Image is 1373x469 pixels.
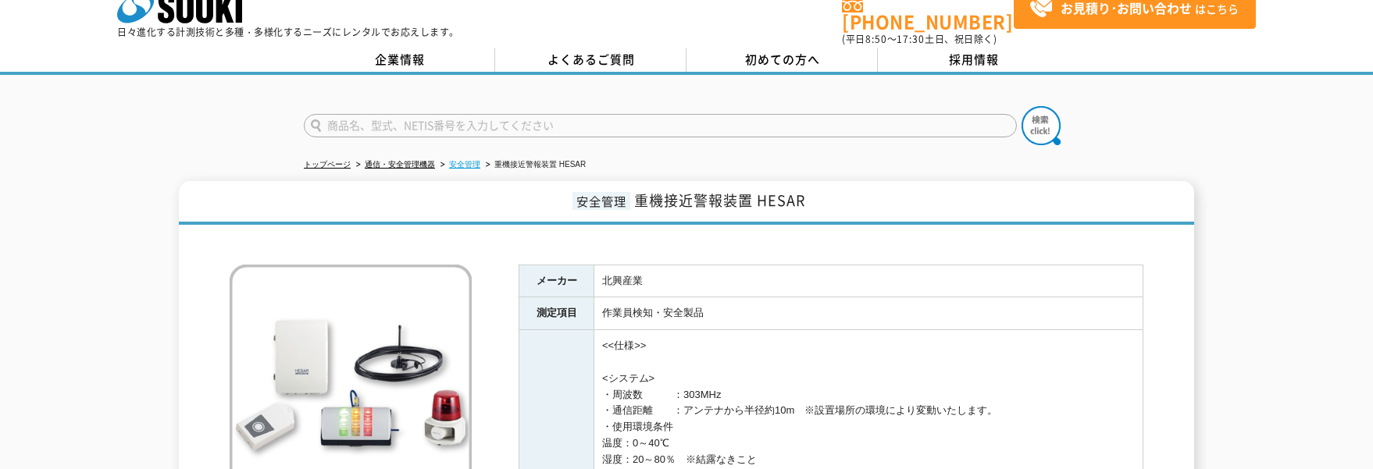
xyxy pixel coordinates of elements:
[304,114,1017,137] input: 商品名、型式、NETIS番号を入力してください
[117,27,459,37] p: 日々進化する計測技術と多種・多様化するニーズにレンタルでお応えします。
[594,297,1143,330] td: 作業員検知・安全製品
[365,160,435,169] a: 通信・安全管理機器
[495,48,686,72] a: よくあるご質問
[686,48,878,72] a: 初めての方へ
[634,190,805,211] span: 重機接近警報装置 HESAR
[519,265,594,297] th: メーカー
[304,160,351,169] a: トップページ
[878,48,1069,72] a: 採用情報
[865,32,887,46] span: 8:50
[483,157,586,173] li: 重機接近警報装置 HESAR
[842,32,997,46] span: (平日 ～ 土日、祝日除く)
[745,51,820,68] span: 初めての方へ
[449,160,480,169] a: 安全管理
[594,265,1143,297] td: 北興産業
[572,192,630,210] span: 安全管理
[519,297,594,330] th: 測定項目
[897,32,925,46] span: 17:30
[304,48,495,72] a: 企業情報
[1022,106,1061,145] img: btn_search.png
